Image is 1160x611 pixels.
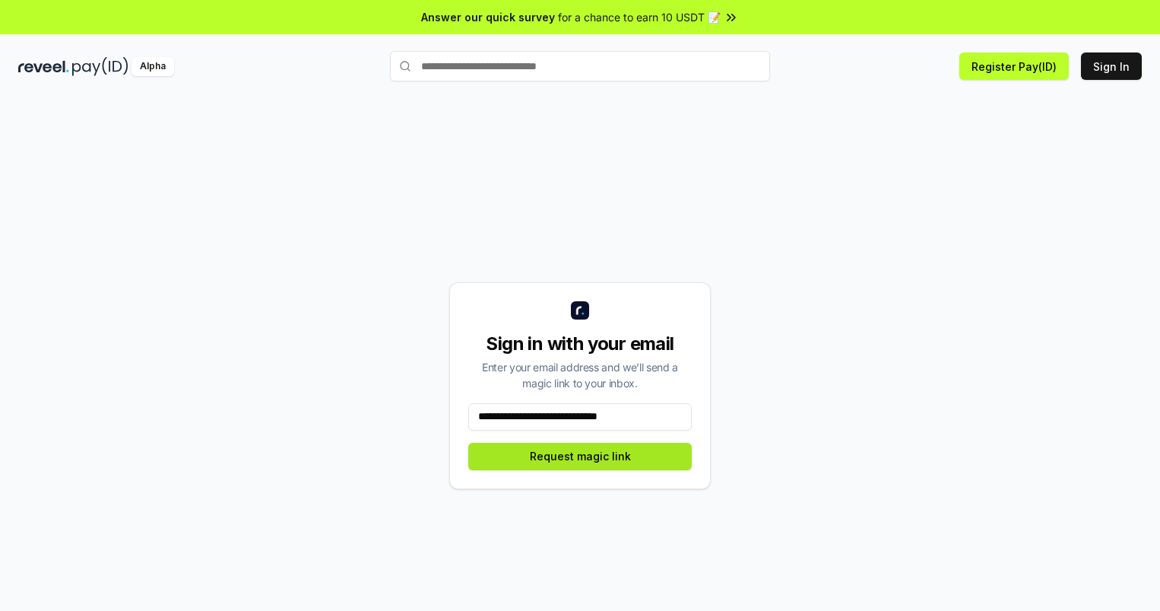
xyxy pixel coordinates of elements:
img: pay_id [72,57,128,76]
button: Register Pay(ID) [959,53,1069,80]
div: Enter your email address and we’ll send a magic link to your inbox. [468,359,692,391]
div: Sign in with your email [468,332,692,356]
button: Request magic link [468,443,692,470]
img: reveel_dark [18,57,69,76]
span: for a chance to earn 10 USDT 📝 [558,9,721,25]
div: Alpha [132,57,174,76]
button: Sign In [1081,53,1142,80]
span: Answer our quick survey [421,9,555,25]
img: logo_small [571,301,589,320]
